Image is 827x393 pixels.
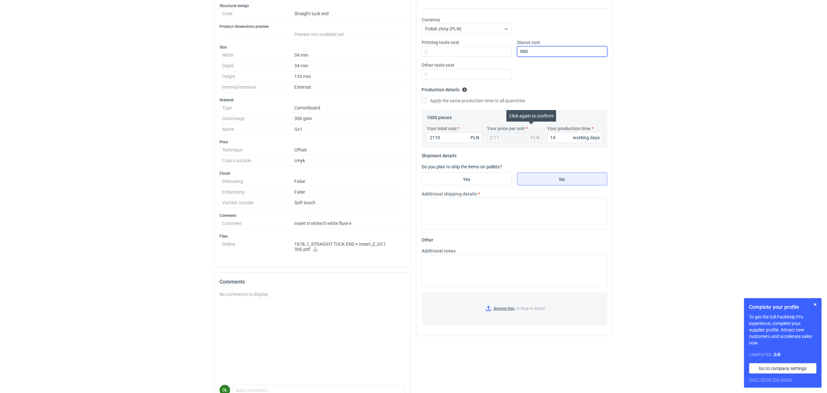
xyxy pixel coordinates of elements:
dd: External [294,82,403,93]
dd: Gc1 [294,124,403,135]
div: Click again to confirm! [506,110,556,122]
input: 0 [422,46,512,57]
dd: 300 gsm [294,113,403,124]
dt: Comment [222,218,294,229]
dd: 133 mm [294,71,403,82]
h3: Comment [220,213,405,218]
dt: Grammage [222,113,294,124]
label: Additional notes [422,248,456,254]
div: PLN [531,134,539,141]
dd: Soft touch [294,197,403,208]
dd: 34 mm [294,61,403,71]
div: working days [573,134,600,141]
label: No [517,173,607,185]
dd: cmyk [294,155,403,166]
label: Diecut cost [517,39,540,46]
h3: Files [220,234,405,239]
a: Go to company settings [749,363,817,374]
dd: 34 mm [294,50,403,61]
dd: Offset [294,145,403,155]
legend: Other [422,235,433,242]
h1: Complete your profile [749,303,817,311]
label: Do you plan to ship the items on pallets? [422,164,502,169]
label: Your total cost [427,125,457,132]
input: 0 [547,132,602,143]
h3: Print [220,140,405,145]
dt: Height [222,71,294,82]
p: To get the full Packhelp Pro experience, complete your supplier profile. Attract new customers an... [749,314,817,346]
dt: Dieline [222,239,294,257]
label: Printing tools cost [422,39,459,46]
dt: Depth [222,61,294,71]
dd: False [294,176,403,187]
div: PLN [470,134,479,141]
input: 0 [517,46,607,57]
dt: Embossing [222,187,294,197]
legend: Shipment details [422,151,457,158]
label: Your production time [547,125,591,132]
input: 0 [427,132,482,143]
div: Completed: [749,351,817,358]
button: Don’t show this again [749,376,792,383]
label: Other tools cost [422,62,454,68]
dt: Varnish outside [222,197,294,208]
legend: 1000 pieces [427,112,452,120]
h3: Finish [220,171,405,176]
p: 1678_1_STRAIGHT TUCK END + Insert_E_GC1 300.pdf [294,241,403,253]
dt: Colors outside [222,155,294,166]
dt: Technique [222,145,294,155]
label: Yes [422,173,512,185]
div: No comments to display [220,291,405,298]
dt: Width [222,50,294,61]
strong: 2 / 8 [774,352,781,357]
span: Polish złoty (PLN) [425,26,461,31]
label: Your price per unit [487,125,525,132]
h3: Size [220,45,405,50]
label: or drop to attach [422,292,607,325]
h3: Structural design [220,3,405,8]
dt: Name [222,124,294,135]
dt: Debossing [222,176,294,187]
h3: Material [220,97,405,103]
dt: Internal/external [222,82,294,93]
dt: Type [222,103,294,113]
input: 0 [422,69,512,79]
label: Additional shipping details [422,191,477,197]
dd: Straight tuck end [294,8,403,19]
dd: False [294,187,403,197]
h3: Product dimensions preview [220,24,405,29]
label: Currency [422,17,440,23]
button: Skip for now [811,301,819,309]
h2: Comments [220,278,405,286]
dt: Code [222,8,294,19]
label: Apply the same production time to all quantities [422,97,525,104]
dd: Cartonboard [294,103,403,113]
legend: Production details [422,84,467,92]
dd: Insert tl white/tl white flute e [294,218,403,229]
span: Preview not available yet. [294,32,345,37]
